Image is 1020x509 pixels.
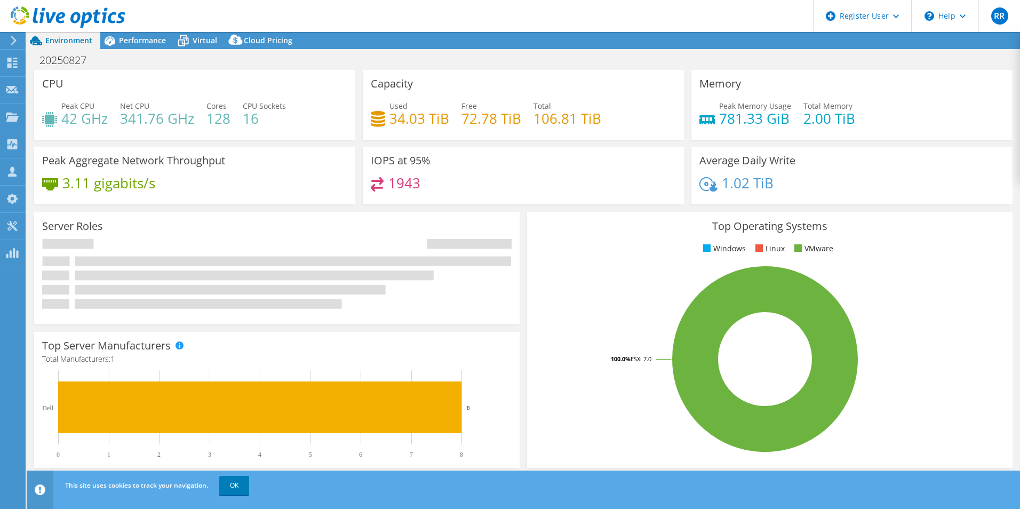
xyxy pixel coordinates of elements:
[120,101,149,111] span: Net CPU
[533,113,601,124] h4: 106.81 TiB
[62,177,155,189] h4: 3.11 gigabits/s
[699,155,795,166] h3: Average Daily Write
[61,113,108,124] h4: 42 GHz
[208,451,211,458] text: 3
[803,113,855,124] h4: 2.00 TiB
[65,481,208,490] span: This site uses cookies to track your navigation.
[611,355,631,363] tspan: 100.0%
[42,353,512,365] h4: Total Manufacturers:
[467,404,470,411] text: 8
[719,101,791,111] span: Peak Memory Usage
[120,113,194,124] h4: 341.76 GHz
[243,101,286,111] span: CPU Sockets
[461,113,521,124] h4: 72.78 TiB
[359,451,362,458] text: 6
[193,35,217,45] span: Virtual
[533,101,551,111] span: Total
[57,451,60,458] text: 0
[243,113,286,124] h4: 16
[206,113,230,124] h4: 128
[371,78,413,90] h3: Capacity
[157,451,161,458] text: 2
[631,355,651,363] tspan: ESXi 7.0
[206,101,227,111] span: Cores
[35,54,103,66] h1: 20250827
[803,101,852,111] span: Total Memory
[792,243,833,254] li: VMware
[389,101,408,111] span: Used
[258,451,261,458] text: 4
[244,35,292,45] span: Cloud Pricing
[42,78,63,90] h3: CPU
[991,7,1008,25] span: RR
[309,451,312,458] text: 5
[719,113,791,124] h4: 781.33 GiB
[371,155,431,166] h3: IOPS at 95%
[388,177,420,189] h4: 1943
[42,220,103,232] h3: Server Roles
[389,113,449,124] h4: 34.03 TiB
[119,35,166,45] span: Performance
[219,476,249,495] a: OK
[110,354,115,364] span: 1
[460,451,463,458] text: 8
[410,451,413,458] text: 7
[753,243,785,254] li: Linux
[535,220,1005,232] h3: Top Operating Systems
[61,101,94,111] span: Peak CPU
[699,78,741,90] h3: Memory
[925,11,934,21] svg: \n
[42,340,171,352] h3: Top Server Manufacturers
[107,451,110,458] text: 1
[461,101,477,111] span: Free
[700,243,746,254] li: Windows
[45,35,92,45] span: Environment
[42,404,53,412] text: Dell
[722,177,774,189] h4: 1.02 TiB
[42,155,225,166] h3: Peak Aggregate Network Throughput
